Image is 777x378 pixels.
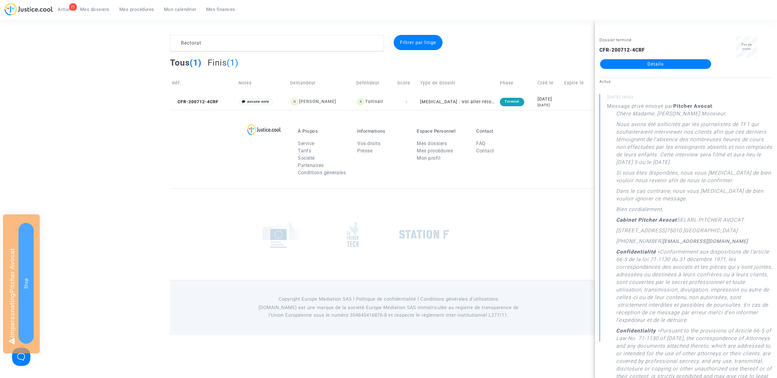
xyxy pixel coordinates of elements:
[357,128,408,134] p: Informations
[170,72,236,94] td: Réf.
[190,58,202,68] span: (1)
[290,97,299,106] img: icon-user.svg
[600,59,711,69] a: Détails
[395,72,418,94] td: Score
[673,103,712,109] b: Pitcher Avocat
[298,162,324,168] a: Partenaires
[616,206,663,216] p: Bien cordialement,
[227,58,239,68] span: (1)
[159,5,201,14] a: Mon calendrier
[476,148,494,154] a: Contact
[250,304,527,319] p: [DOMAIN_NAME] est une marque de la société Europe Mediation SAS immatriculée au registre de tr...
[263,221,300,248] img: europe_commision.png
[663,238,748,244] a: [EMAIL_ADDRESS][DOMAIN_NAME]
[538,96,560,103] div: [DATE]
[476,141,486,146] a: FAQ
[250,295,527,303] p: Copyright Europe Mediation SAS l Politique de confidentialité l Conditions générales d’utilisa...
[298,155,315,161] a: Société
[616,187,772,206] p: Dans le cas contraire, nous vous [MEDICAL_DATA] de bien vouloir ignorer ce message.
[417,148,453,154] a: Mes procédures
[298,128,348,134] p: À Propos
[357,141,380,146] a: Vos droits
[53,5,75,14] a: 21Actus
[418,94,498,110] td: [MEDICAL_DATA] : Vol aller-retour annulé
[236,72,288,94] td: Notes
[538,103,560,108] div: [DATE]
[616,249,772,323] i: Conformément aux dispositions de l’article 66-5 de la loi 71-1130 du 31 décembre 1971, les corres...
[741,43,752,50] span: Pas de score
[599,38,632,42] small: Dossier terminé
[562,72,594,94] td: Expire le
[5,3,53,15] img: jc-logo.svg
[299,99,336,104] div: [PERSON_NAME]
[164,7,196,12] span: Mon calendrier
[535,72,562,94] td: Créé le
[288,72,354,94] td: Demandeur
[607,94,772,102] small: [DATE] 16h32
[19,223,34,344] button: Stop
[3,214,40,353] div: Impersonating
[69,3,77,11] div: 21
[208,58,227,68] span: Finis
[172,99,219,104] span: CFR-200712-4CRF
[616,227,667,237] p: [STREET_ADDRESS]
[616,237,663,248] p: [PHONE_NUMBER]
[80,7,110,12] span: Mes dossiers
[616,110,726,121] p: Chère Madame, [PERSON_NAME] Monsieur,
[23,278,29,288] span: Stop
[677,216,744,227] p: SELARL PITCHER AVOCAT
[418,72,498,94] td: Type de dossier
[357,148,372,154] a: Presse
[399,230,449,239] img: stationf.png
[667,227,738,237] p: 75010 [GEOGRAPHIC_DATA]
[354,72,395,94] td: Defendeur
[406,99,407,104] span: -
[498,72,535,94] td: Phase
[476,128,527,134] p: Contact
[58,7,70,12] span: Actus
[247,100,269,104] i: aucune note
[616,249,660,255] strong: Confidentialité -
[616,217,677,223] strong: Cabinet Pitcher Avocat
[298,170,346,175] a: Conditions générales
[114,5,159,14] a: Mes procédures
[417,155,440,161] a: Mon profil
[417,141,447,146] a: Mes dossiers
[298,141,314,146] a: Service
[12,348,30,366] iframe: Help Scout Beacon - Open
[365,99,383,104] div: Tunisair
[599,79,611,84] small: Actus
[347,222,358,247] img: french_tech.png
[356,97,365,106] img: icon-user.svg
[417,128,467,134] p: Espace Personnel
[119,7,154,12] span: Mes procédures
[206,7,235,12] span: Mes finances
[247,124,281,135] img: logo-lg.svg
[616,121,772,169] p: Nous avons été sollicités par les journalistes de TF1 qui souhaiteraient interviewer nos clients ...
[75,5,114,14] a: Mes dossiers
[400,40,436,45] span: Filtrer par litige
[599,47,645,53] b: CFR-200712-4CRF
[616,169,772,187] p: Si vous êtes disponibles, nous vous [MEDICAL_DATA] de bien vouloir nous revenir afin de nous le c...
[170,58,190,68] span: Tous
[201,5,240,14] a: Mes finances
[616,328,660,334] strong: Confidentiality -
[500,98,524,106] div: Terminé
[298,148,311,154] a: Tarifs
